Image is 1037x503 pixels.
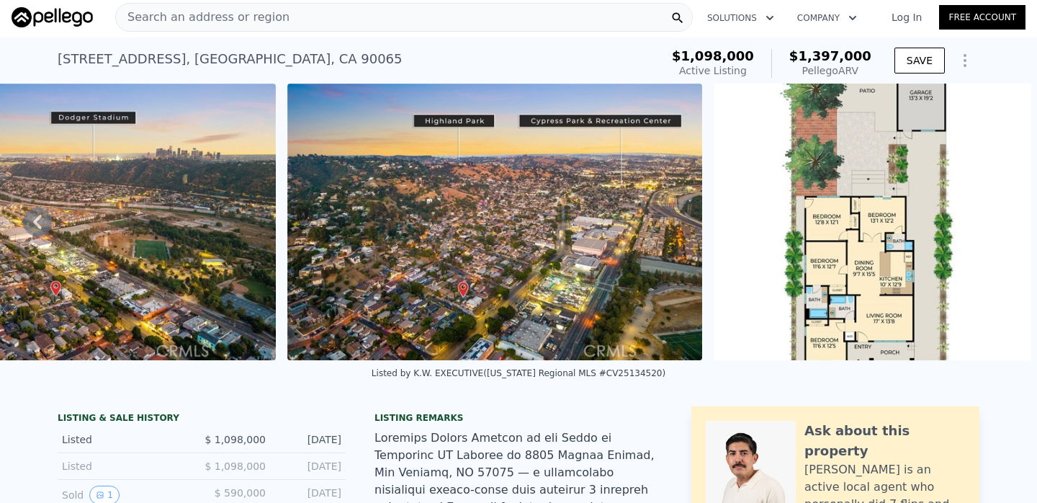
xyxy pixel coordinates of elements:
div: Listed [62,432,190,447]
button: SAVE [894,48,945,74]
div: [DATE] [277,432,341,447]
div: [DATE] [277,459,341,473]
div: Listing remarks [374,412,663,424]
span: $ 1,098,000 [205,434,266,445]
span: $ 590,000 [215,487,266,499]
div: [STREET_ADDRESS] , [GEOGRAPHIC_DATA] , CA 90065 [58,49,403,69]
button: Company [786,5,868,31]
div: Listed by K.W. EXECUTIVE ([US_STATE] Regional MLS #CV25134520) [372,368,665,378]
div: Ask about this property [804,421,965,461]
img: Pellego [12,7,93,27]
div: Pellego ARV [789,63,871,78]
img: Sale: 162381786 Parcel: 49499577 [714,84,1032,360]
span: Search an address or region [116,9,289,26]
span: $1,098,000 [672,48,754,63]
span: $ 1,098,000 [205,460,266,472]
span: Active Listing [679,65,747,76]
span: $1,397,000 [789,48,871,63]
div: LISTING & SALE HISTORY [58,412,346,427]
button: Show Options [951,46,979,75]
img: Sale: 162381786 Parcel: 49499577 [287,84,702,360]
button: Solutions [696,5,786,31]
div: Listed [62,459,190,473]
a: Free Account [939,5,1025,30]
a: Log In [874,10,939,25]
